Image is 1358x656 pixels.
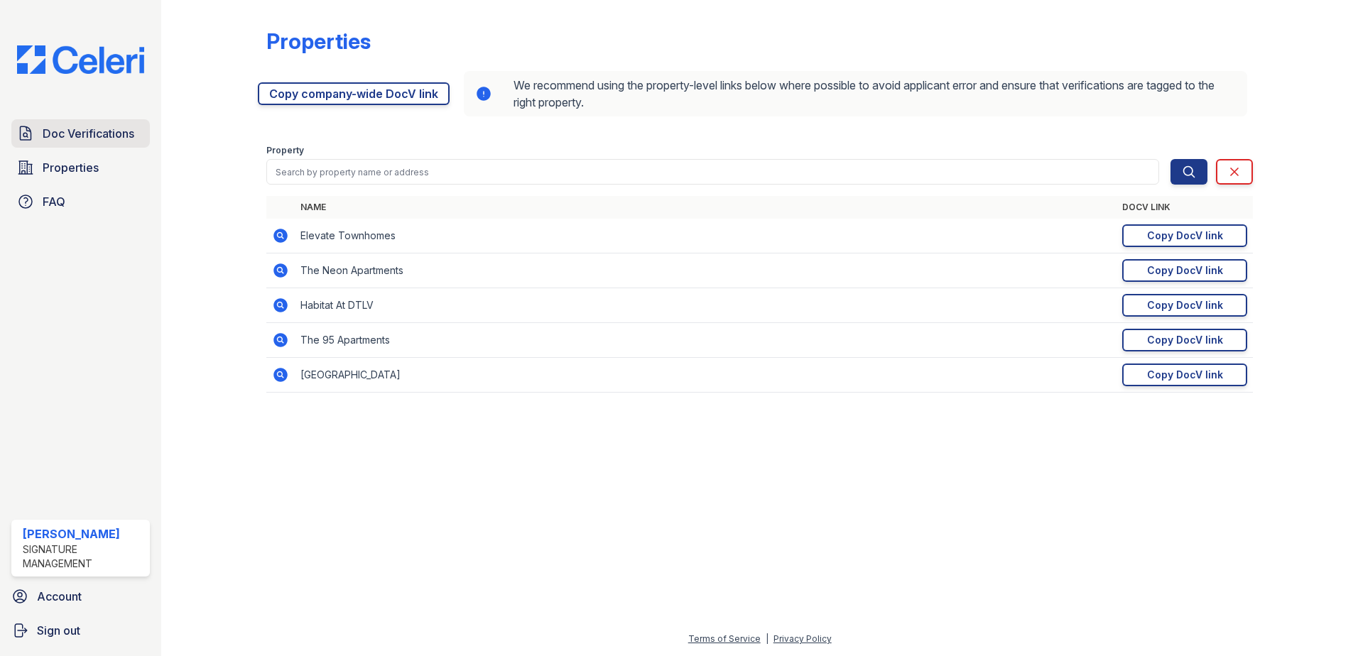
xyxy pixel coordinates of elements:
a: Sign out [6,616,156,645]
span: Doc Verifications [43,125,134,142]
a: Copy DocV link [1122,294,1247,317]
a: Properties [11,153,150,182]
td: The 95 Apartments [295,323,1117,358]
div: Properties [266,28,371,54]
td: The Neon Apartments [295,253,1117,288]
a: Copy DocV link [1122,259,1247,282]
a: Privacy Policy [773,633,832,644]
span: Sign out [37,622,80,639]
div: Copy DocV link [1147,229,1223,243]
div: [PERSON_NAME] [23,525,144,542]
div: Copy DocV link [1147,368,1223,382]
a: FAQ [11,187,150,216]
div: Copy DocV link [1147,298,1223,312]
th: Name [295,196,1117,219]
a: Copy company-wide DocV link [258,82,450,105]
div: Copy DocV link [1147,333,1223,347]
a: Copy DocV link [1122,363,1247,386]
a: Doc Verifications [11,119,150,148]
span: Account [37,588,82,605]
a: Copy DocV link [1122,329,1247,351]
label: Property [266,145,304,156]
th: DocV Link [1117,196,1253,219]
div: Signature Management [23,542,144,571]
span: Properties [43,159,99,176]
img: CE_Logo_Blue-a8612792a0a2168367f1c8372b55b34899dd931a85d93a1a3d3e32e68fde9ad4.png [6,45,156,74]
input: Search by property name or address [266,159,1159,185]
div: We recommend using the property-level links below where possible to avoid applicant error and ens... [464,71,1247,116]
td: [GEOGRAPHIC_DATA] [295,358,1117,393]
a: Copy DocV link [1122,224,1247,247]
a: Account [6,582,156,611]
td: Habitat At DTLV [295,288,1117,323]
div: Copy DocV link [1147,263,1223,278]
span: FAQ [43,193,65,210]
td: Elevate Townhomes [295,219,1117,253]
div: | [766,633,768,644]
a: Terms of Service [688,633,761,644]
